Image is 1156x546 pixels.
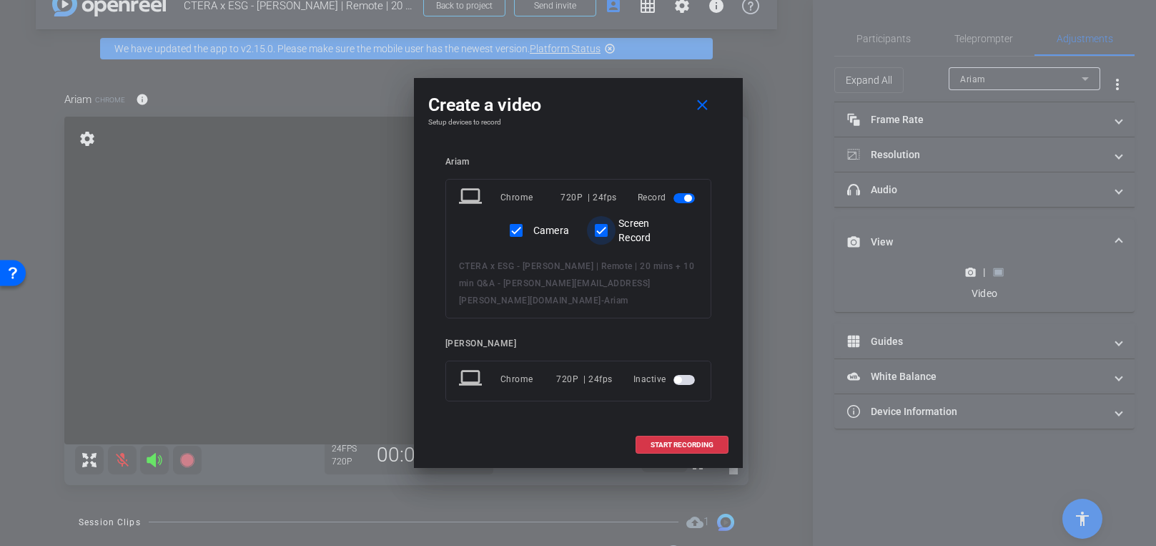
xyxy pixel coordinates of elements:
div: Create a video [428,92,728,118]
div: 720P | 24fps [556,366,613,392]
div: [PERSON_NAME] [445,338,711,349]
label: Screen Record [616,216,680,245]
label: Camera [530,223,570,238]
span: - [601,296,605,306]
div: Chrome [500,185,561,210]
button: START RECORDING [636,436,728,454]
mat-icon: laptop [459,366,485,392]
span: Ariam [604,296,628,306]
div: Ariam [445,157,711,167]
span: START RECORDING [651,442,713,449]
div: Record [638,185,698,210]
div: 720P | 24fps [560,185,617,210]
mat-icon: laptop [459,185,485,210]
div: Inactive [633,366,698,392]
div: Chrome [500,366,557,392]
mat-icon: close [693,97,711,114]
span: CTERA x ESG - [PERSON_NAME] | Remote | 20 mins + 10 min Q&A - [PERSON_NAME][EMAIL_ADDRESS][PERSON... [459,261,695,306]
h4: Setup devices to record [428,118,728,127]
